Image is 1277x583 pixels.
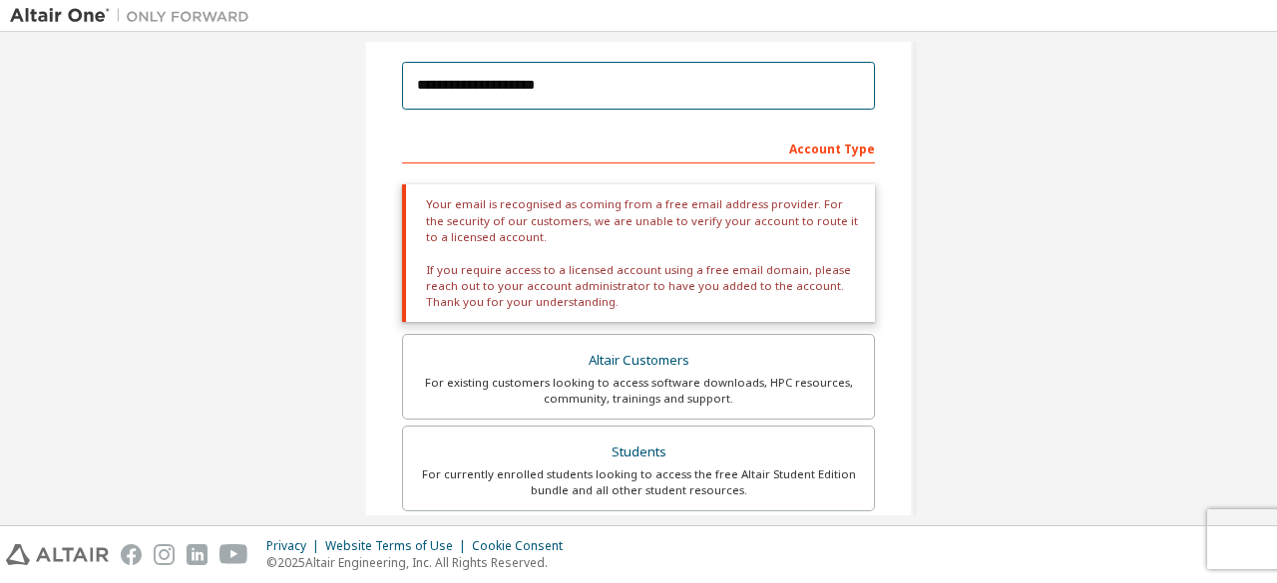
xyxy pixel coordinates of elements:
div: For currently enrolled students looking to access the free Altair Student Edition bundle and all ... [415,466,862,498]
img: Altair One [10,6,259,26]
img: youtube.svg [219,544,248,565]
img: altair_logo.svg [6,544,109,565]
div: Privacy [266,538,325,554]
div: Website Terms of Use [325,538,472,554]
div: Account Type [402,132,875,163]
div: Altair Customers [415,347,862,375]
img: instagram.svg [154,544,175,565]
img: facebook.svg [121,544,142,565]
img: linkedin.svg [187,544,208,565]
div: Cookie Consent [472,538,575,554]
div: Your email is recognised as coming from a free email address provider. For the security of our cu... [402,184,875,322]
div: Students [415,438,862,466]
div: For existing customers looking to access software downloads, HPC resources, community, trainings ... [415,375,862,407]
p: © 2025 Altair Engineering, Inc. All Rights Reserved. [266,554,575,571]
